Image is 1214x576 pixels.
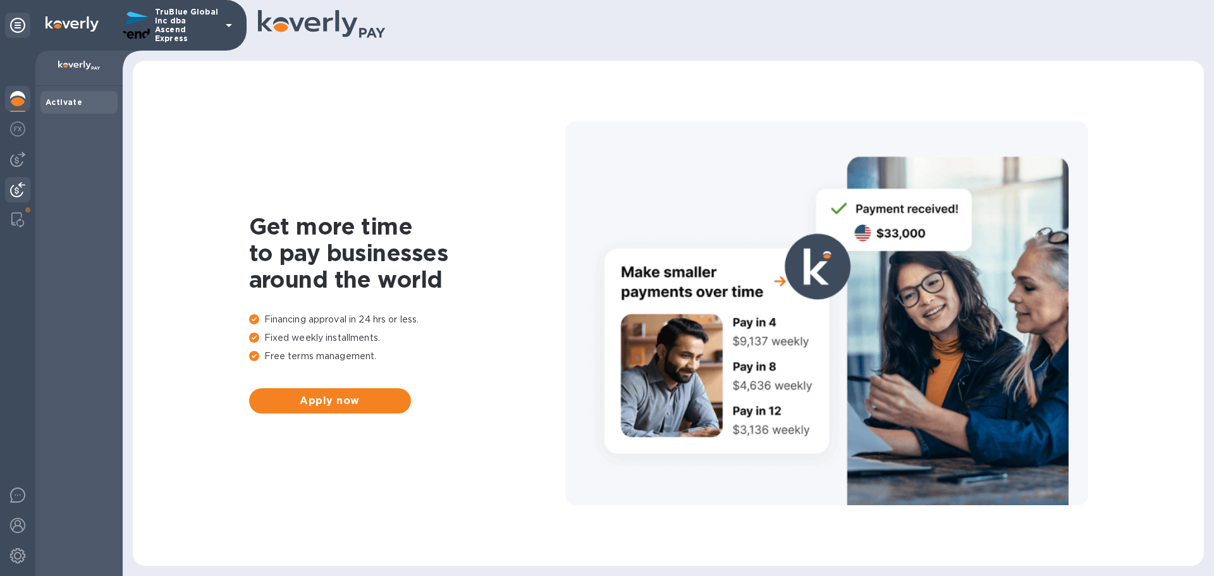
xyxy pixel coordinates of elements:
h1: Get more time to pay businesses around the world [249,213,565,293]
button: Apply now [249,388,411,414]
img: Foreign exchange [10,121,25,137]
img: Logo [46,16,99,32]
p: Free terms management. [249,350,565,363]
p: Fixed weekly installments. [249,331,565,345]
b: Activate [46,97,82,107]
p: Financing approval in 24 hrs or less. [249,313,565,326]
span: Apply now [259,393,401,408]
div: Unpin categories [5,13,30,38]
p: TruBlue Global Inc dba Ascend Express [155,8,218,43]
